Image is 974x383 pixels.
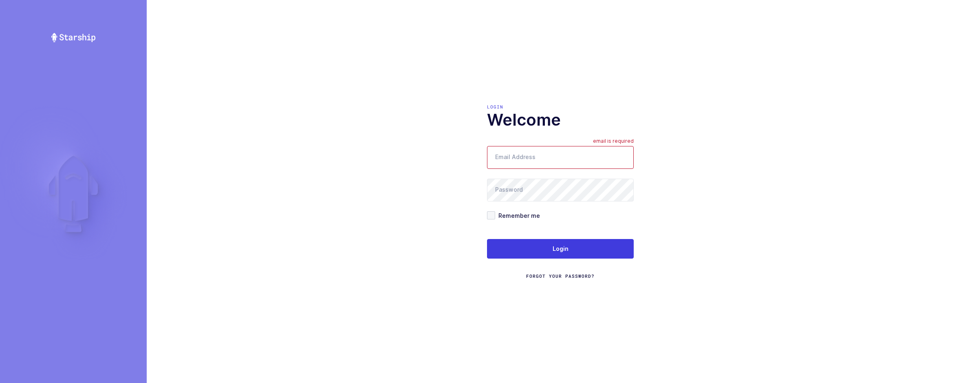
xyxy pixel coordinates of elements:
input: Password [487,179,634,201]
div: email is required [593,138,634,146]
h1: Welcome [487,110,634,130]
input: Email Address [487,146,634,169]
img: Starship [51,33,96,42]
a: Forgot Your Password? [526,273,595,279]
div: Login [487,104,634,110]
button: Login [487,239,634,259]
span: Login [553,245,569,253]
span: Remember me [495,212,540,219]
